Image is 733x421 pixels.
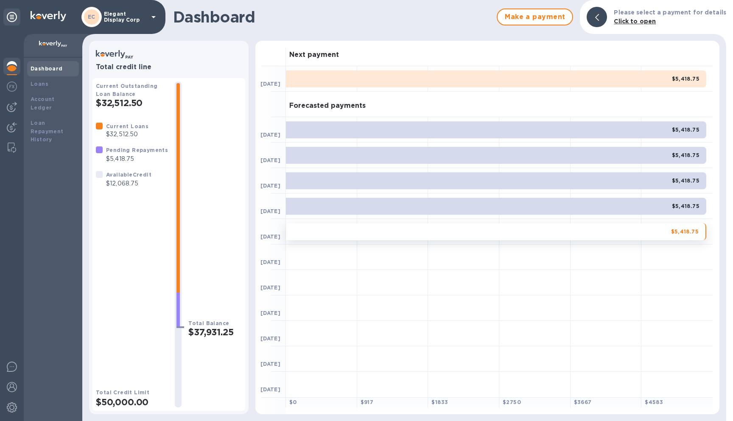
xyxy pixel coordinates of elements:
b: [DATE] [260,335,280,342]
b: $5,418.75 [671,228,699,235]
b: $5,418.75 [672,126,700,133]
h3: Next payment [289,51,339,59]
b: $5,418.75 [672,203,700,209]
b: [DATE] [260,208,280,214]
b: Total Credit Limit [96,389,149,396]
b: $ 2750 [503,399,521,405]
h2: $50,000.00 [96,397,168,407]
h2: $37,931.25 [188,327,242,337]
b: Please select a payment for details [614,9,726,16]
b: Current Loans [106,123,148,129]
b: Loans [31,81,48,87]
p: $5,418.75 [106,154,168,163]
b: Available Credit [106,171,151,178]
b: [DATE] [260,361,280,367]
b: $ 917 [361,399,374,405]
h3: Forecasted payments [289,102,366,110]
b: [DATE] [260,81,280,87]
b: [DATE] [260,284,280,291]
p: Elegant Display Corp [104,11,146,23]
b: $5,418.75 [672,76,700,82]
b: Loan Repayment History [31,120,64,143]
b: Dashboard [31,65,63,72]
b: $ 1833 [431,399,448,405]
b: [DATE] [260,182,280,189]
b: $ 4583 [645,399,663,405]
b: Click to open [614,18,656,25]
b: EC [88,14,95,20]
b: [DATE] [260,233,280,240]
b: $5,418.75 [672,177,700,184]
b: $5,418.75 [672,152,700,158]
img: Logo [31,11,66,21]
h2: $32,512.50 [96,98,168,108]
div: Unpin categories [3,8,20,25]
button: Make a payment [497,8,573,25]
b: [DATE] [260,259,280,265]
p: $12,068.75 [106,179,151,188]
h1: Dashboard [173,8,492,26]
b: $ 3667 [574,399,592,405]
b: [DATE] [260,310,280,316]
b: Current Outstanding Loan Balance [96,83,158,97]
b: Total Balance [188,320,229,326]
p: $32,512.50 [106,130,148,139]
b: [DATE] [260,157,280,163]
b: $ 0 [289,399,297,405]
b: Pending Repayments [106,147,168,153]
b: Account Ledger [31,96,55,111]
b: [DATE] [260,132,280,138]
img: Foreign exchange [7,81,17,92]
h3: Total credit line [96,63,242,71]
span: Make a payment [504,12,565,22]
b: [DATE] [260,386,280,393]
